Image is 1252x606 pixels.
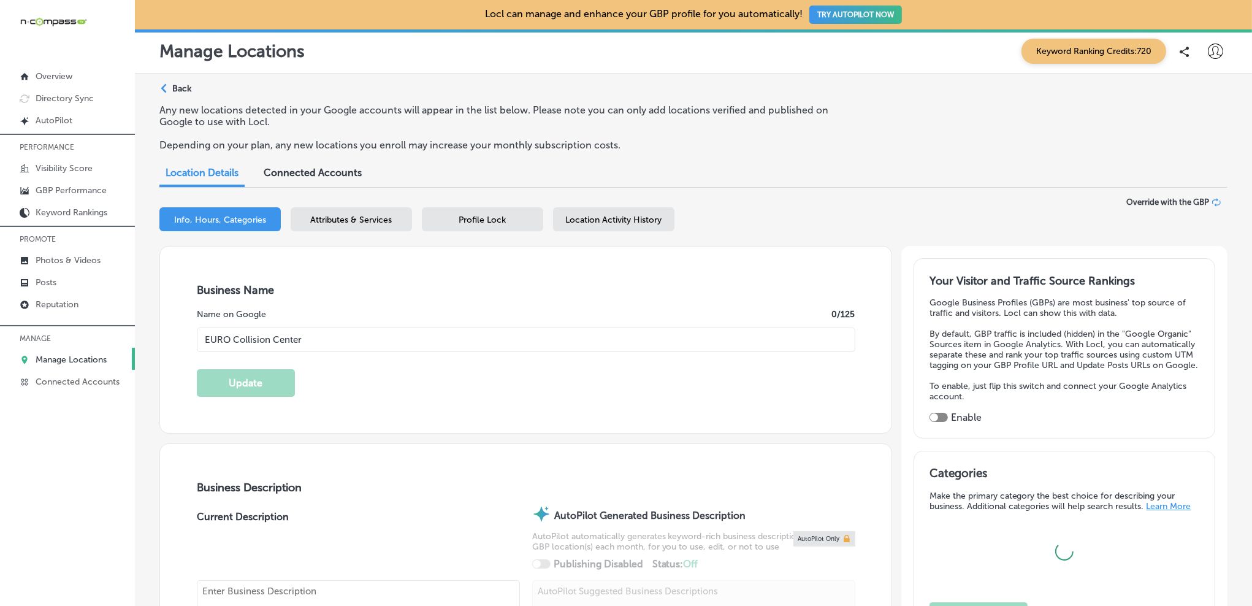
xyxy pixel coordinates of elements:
[36,115,72,126] p: AutoPilot
[20,16,87,28] img: 660ab0bf-5cc7-4cb8-ba1c-48b5ae0f18e60NCTV_CLogo_TV_Black_-500x88.png
[197,481,855,494] h3: Business Description
[929,297,1199,318] p: Google Business Profiles (GBPs) are most business' top source of traffic and visitors. Locl can s...
[36,71,72,82] p: Overview
[36,299,78,310] p: Reputation
[197,283,855,297] h3: Business Name
[566,215,662,225] span: Location Activity History
[197,309,266,320] label: Name on Google
[197,328,855,352] input: Enter Location Name
[36,277,56,288] p: Posts
[264,167,362,178] span: Connected Accounts
[1021,39,1166,64] span: Keyword Ranking Credits: 720
[532,505,551,523] img: autopilot-icon
[1126,198,1209,207] span: Override with the GBP
[36,355,107,365] p: Manage Locations
[36,255,101,266] p: Photos & Videos
[1147,501,1191,512] a: Learn More
[36,163,93,174] p: Visibility Score
[166,167,239,178] span: Location Details
[197,511,289,580] label: Current Description
[174,215,266,225] span: Info, Hours, Categories
[951,412,982,423] label: Enable
[832,309,855,320] label: 0 /125
[172,83,191,94] p: Back
[809,6,902,24] button: TRY AUTOPILOT NOW
[929,466,1200,485] h3: Categories
[929,491,1200,512] p: Make the primary category the best choice for describing your business. Additional categories wil...
[554,510,746,521] strong: AutoPilot Generated Business Description
[36,185,107,196] p: GBP Performance
[159,41,305,61] p: Manage Locations
[929,274,1199,288] h3: Your Visitor and Traffic Source Rankings
[159,104,853,128] p: Any new locations detected in your Google accounts will appear in the list below. Please note you...
[929,329,1199,370] p: By default, GBP traffic is included (hidden) in the "Google Organic" Sources item in Google Analy...
[459,215,506,225] span: Profile Lock
[36,207,107,218] p: Keyword Rankings
[36,377,120,387] p: Connected Accounts
[197,369,295,397] button: Update
[311,215,392,225] span: Attributes & Services
[159,139,853,151] p: Depending on your plan, any new locations you enroll may increase your monthly subscription costs.
[929,381,1199,402] p: To enable, just flip this switch and connect your Google Analytics account.
[36,93,94,104] p: Directory Sync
